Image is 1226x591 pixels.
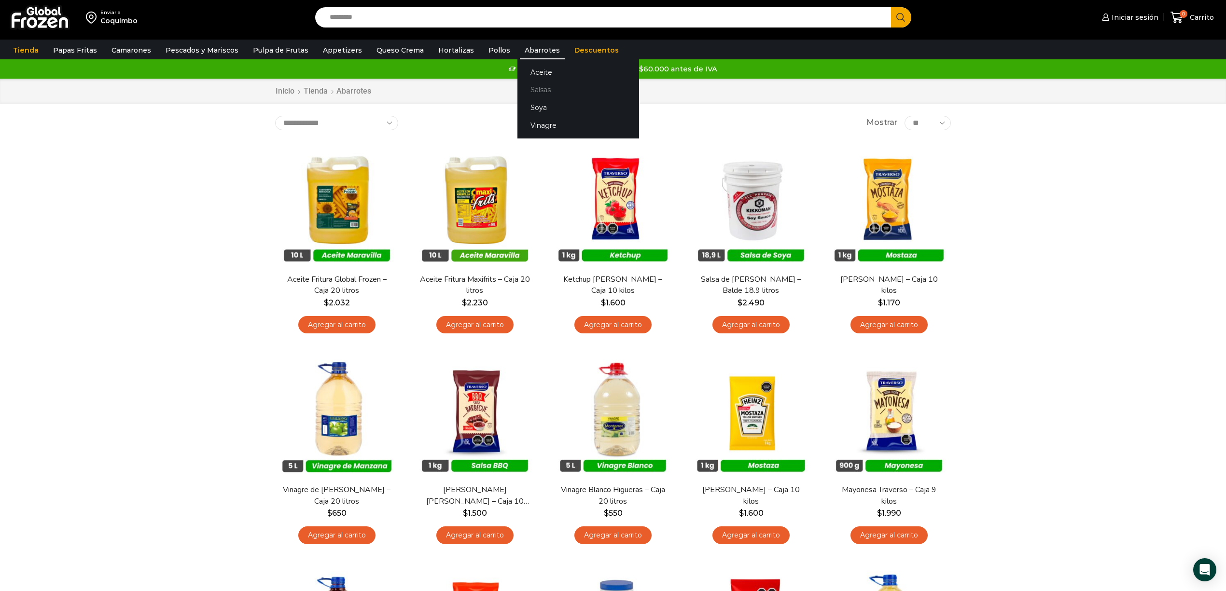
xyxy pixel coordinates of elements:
[1187,13,1214,22] span: Carrito
[696,274,807,296] a: Salsa de [PERSON_NAME] – Balde 18.9 litros
[419,274,530,296] a: Aceite Fritura Maxifrits – Caja 20 litros
[878,298,900,307] bdi: 1.170
[318,41,367,59] a: Appetizers
[738,298,765,307] bdi: 2.490
[712,316,790,334] a: Agregar al carrito: “Salsa de Soya Kikkoman - Balde 18.9 litros”
[1100,8,1158,27] a: Iniciar sesión
[877,509,882,518] span: $
[303,86,328,97] a: Tienda
[601,298,626,307] bdi: 1.600
[436,526,514,544] a: Agregar al carrito: “Salsa Barbacue Traverso - Caja 10 kilos”
[275,86,371,97] nav: Breadcrumb
[436,316,514,334] a: Agregar al carrito: “Aceite Fritura Maxifrits - Caja 20 litros”
[275,86,295,97] a: Inicio
[1109,13,1158,22] span: Iniciar sesión
[462,298,467,307] span: $
[327,509,332,518] span: $
[1180,10,1187,18] span: 0
[324,298,329,307] span: $
[1168,6,1216,29] a: 0 Carrito
[463,509,468,518] span: $
[878,298,883,307] span: $
[372,41,429,59] a: Queso Crema
[570,41,624,59] a: Descuentos
[574,316,652,334] a: Agregar al carrito: “Ketchup Traverso - Caja 10 kilos”
[327,509,347,518] bdi: 650
[517,63,639,81] a: Aceite
[463,509,487,518] bdi: 1.500
[877,509,901,518] bdi: 1.990
[517,99,639,117] a: Soya
[433,41,479,59] a: Hortalizas
[336,86,371,96] h1: Abarrotes
[739,509,744,518] span: $
[850,526,928,544] a: Agregar al carrito: “Mayonesa Traverso - Caja 9 kilos”
[281,274,392,296] a: Aceite Fritura Global Frozen – Caja 20 litros
[891,7,911,27] button: Search button
[738,298,742,307] span: $
[324,298,350,307] bdi: 2.032
[604,509,609,518] span: $
[696,484,807,507] a: [PERSON_NAME] – Caja 10 kilos
[8,41,43,59] a: Tienda
[712,526,790,544] a: Agregar al carrito: “Mostaza Heinz - Caja 10 kilos”
[557,274,669,296] a: Ketchup [PERSON_NAME] – Caja 10 kilos
[517,81,639,99] a: Salsas
[834,484,945,507] a: Mayonesa Traverso – Caja 9 kilos
[161,41,243,59] a: Pescados y Mariscos
[739,509,764,518] bdi: 1.600
[298,526,376,544] a: Agregar al carrito: “Vinagre de Manzana Higueras - Caja 20 litros”
[100,16,138,26] div: Coquimbo
[557,484,669,507] a: Vinagre Blanco Higueras – Caja 20 litros
[248,41,313,59] a: Pulpa de Frutas
[484,41,515,59] a: Pollos
[1193,558,1216,581] div: Open Intercom Messenger
[834,274,945,296] a: [PERSON_NAME] – Caja 10 kilos
[281,484,392,507] a: Vinagre de [PERSON_NAME] – Caja 20 litros
[275,116,398,130] select: Pedido de la tienda
[107,41,156,59] a: Camarones
[517,117,639,135] a: Vinagre
[100,9,138,16] div: Enviar a
[604,509,623,518] bdi: 550
[601,298,606,307] span: $
[574,526,652,544] a: Agregar al carrito: “Vinagre Blanco Higueras - Caja 20 litros”
[850,316,928,334] a: Agregar al carrito: “Mostaza Traverso - Caja 10 kilos”
[419,484,530,507] a: [PERSON_NAME] [PERSON_NAME] – Caja 10 kilos
[298,316,376,334] a: Agregar al carrito: “Aceite Fritura Global Frozen – Caja 20 litros”
[48,41,102,59] a: Papas Fritas
[86,9,100,26] img: address-field-icon.svg
[866,117,897,128] span: Mostrar
[462,298,488,307] bdi: 2.230
[520,41,565,59] a: Abarrotes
